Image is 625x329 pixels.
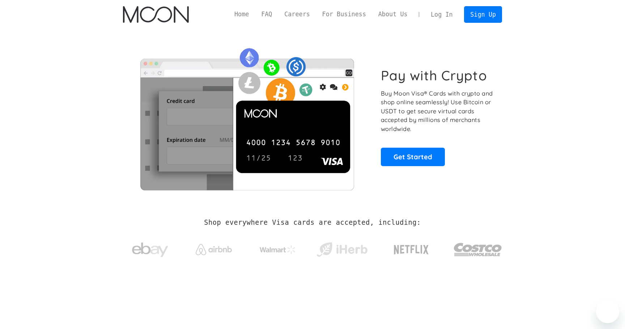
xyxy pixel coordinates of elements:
a: Sign Up [464,6,502,22]
a: Costco [454,229,502,267]
a: Careers [278,10,316,19]
img: ebay [132,239,168,261]
img: Airbnb [196,244,232,255]
a: Airbnb [187,237,241,259]
img: Netflix [393,241,429,259]
a: Log In [425,7,459,22]
a: iHerb [315,233,369,263]
a: home [123,6,188,23]
img: Walmart [260,245,296,254]
a: Home [228,10,255,19]
a: For Business [316,10,372,19]
h1: Pay with Crypto [381,67,487,84]
img: Costco [454,236,502,263]
a: About Us [372,10,414,19]
img: Moon Cards let you spend your crypto anywhere Visa is accepted. [123,43,371,190]
a: Get Started [381,148,445,166]
a: Netflix [379,233,444,262]
img: Moon Logo [123,6,188,23]
a: Walmart [251,238,305,258]
iframe: Button to launch messaging window [596,300,619,323]
a: ebay [123,231,177,265]
h2: Shop everywhere Visa cards are accepted, including: [204,219,421,227]
p: Buy Moon Visa® Cards with crypto and shop online seamlessly! Use Bitcoin or USDT to get secure vi... [381,89,494,134]
img: iHerb [315,240,369,259]
a: FAQ [255,10,278,19]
